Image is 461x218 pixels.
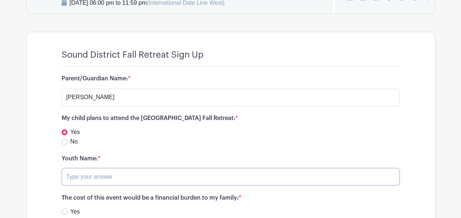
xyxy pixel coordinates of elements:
[62,194,400,201] h6: The cost of this event would be a financial burden to my family:
[62,115,400,122] h6: My child plans to attend the [GEOGRAPHIC_DATA] Fall Retreat:
[62,75,400,82] h6: Parent/Guardian Name:
[62,50,204,60] h4: Sound District Fall Retreat Sign Up
[70,207,80,216] label: Yes
[70,128,80,137] label: Yes
[70,137,78,146] label: No
[62,88,400,106] input: Type your answer
[62,168,400,185] input: Type your answer
[62,155,400,162] h6: Youth Name:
